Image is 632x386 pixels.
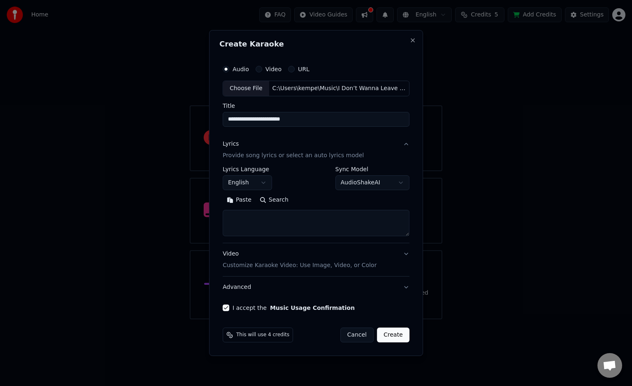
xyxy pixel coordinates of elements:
button: Search [256,193,293,207]
label: Audio [232,66,249,72]
label: Video [265,66,281,72]
span: This will use 4 credits [236,332,289,338]
div: Video [223,250,376,270]
button: LyricsProvide song lyrics or select an auto lyrics model [223,133,409,166]
label: Sync Model [335,166,409,172]
p: Customize Karaoke Video: Use Image, Video, or Color [223,261,376,270]
p: Provide song lyrics or select an auto lyrics model [223,151,364,160]
button: I accept the [270,305,355,311]
button: VideoCustomize Karaoke Video: Use Image, Video, or Color [223,243,409,276]
button: Cancel [340,328,374,342]
button: Paste [223,193,256,207]
button: Advanced [223,277,409,298]
button: Create [377,328,409,342]
h2: Create Karaoke [219,40,413,48]
div: Choose File [223,81,269,96]
div: C:\Users\kempe\Music\I Don’t Wanna Leave [GEOGRAPHIC_DATA]\I Don’t Wanna Leave [GEOGRAPHIC_DATA]wav [269,84,409,93]
label: URL [298,66,309,72]
div: LyricsProvide song lyrics or select an auto lyrics model [223,166,409,243]
label: Lyrics Language [223,166,272,172]
div: Lyrics [223,140,239,148]
label: I accept the [232,305,355,311]
label: Title [223,103,409,109]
